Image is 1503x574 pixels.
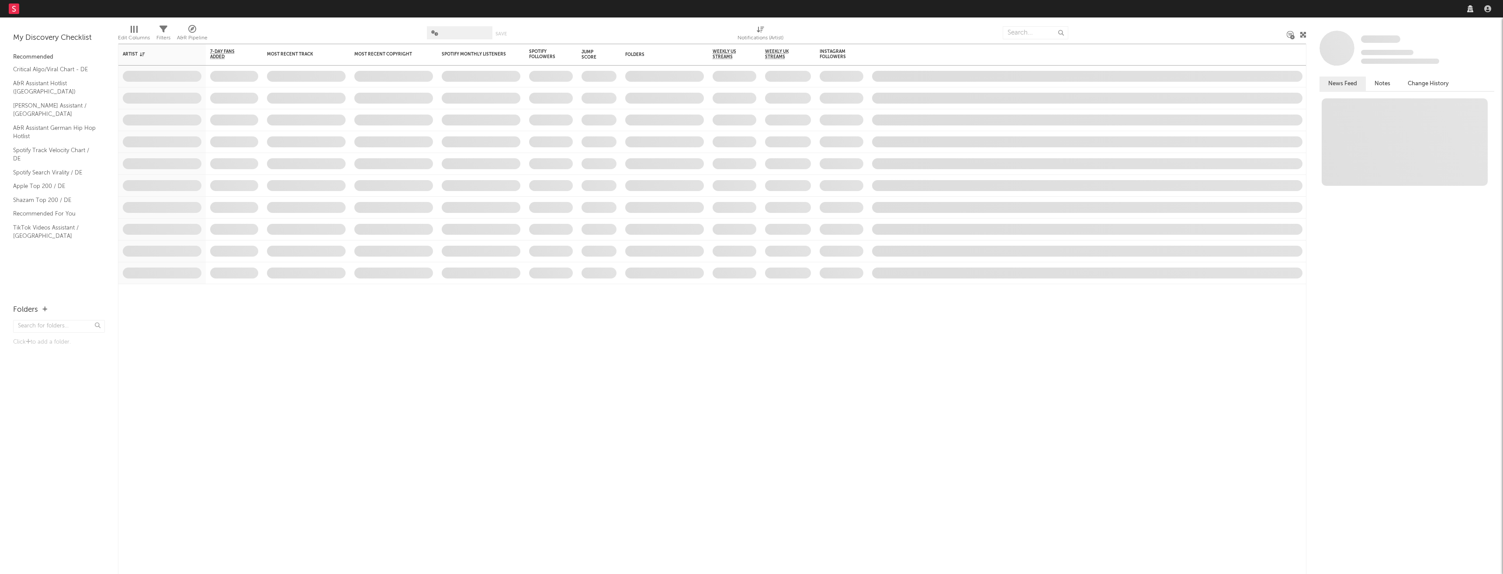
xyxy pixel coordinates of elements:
[13,223,96,241] a: TikTok Videos Assistant / [GEOGRAPHIC_DATA]
[765,49,798,59] span: Weekly UK Streams
[1399,77,1458,91] button: Change History
[1361,50,1413,55] span: Tracking Since: [DATE]
[177,33,208,43] div: A&R Pipeline
[13,337,105,348] div: Click to add a folder.
[13,146,96,164] a: Spotify Track Velocity Chart / DE
[13,79,96,97] a: A&R Assistant Hotlist ([GEOGRAPHIC_DATA])
[529,49,560,59] div: Spotify Followers
[13,101,96,119] a: [PERSON_NAME] Assistant / [GEOGRAPHIC_DATA]
[1003,26,1068,39] input: Search...
[738,33,783,43] div: Notifications (Artist)
[13,195,96,205] a: Shazam Top 200 / DE
[442,52,507,57] div: Spotify Monthly Listeners
[13,123,96,141] a: A&R Assistant German Hip Hop Hotlist
[13,181,96,191] a: Apple Top 200 / DE
[625,52,691,57] div: Folders
[1366,77,1399,91] button: Notes
[13,33,105,43] div: My Discovery Checklist
[1319,77,1366,91] button: News Feed
[177,22,208,47] div: A&R Pipeline
[13,52,105,63] div: Recommended
[820,49,850,59] div: Instagram Followers
[13,305,38,315] div: Folders
[13,209,96,219] a: Recommended For You
[13,65,96,74] a: Critical Algo/Viral Chart - DE
[267,52,332,57] div: Most Recent Track
[738,22,783,47] div: Notifications (Artist)
[156,33,170,43] div: Filters
[713,49,743,59] span: Weekly US Streams
[118,22,150,47] div: Edit Columns
[582,49,603,60] div: Jump Score
[354,52,420,57] div: Most Recent Copyright
[495,31,507,36] button: Save
[1361,35,1400,43] span: Some Artist
[156,22,170,47] div: Filters
[13,320,105,333] input: Search for folders...
[1361,59,1439,64] span: 0 fans last week
[1361,35,1400,44] a: Some Artist
[13,168,96,177] a: Spotify Search Virality / DE
[210,49,245,59] span: 7-Day Fans Added
[123,52,188,57] div: Artist
[118,33,150,43] div: Edit Columns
